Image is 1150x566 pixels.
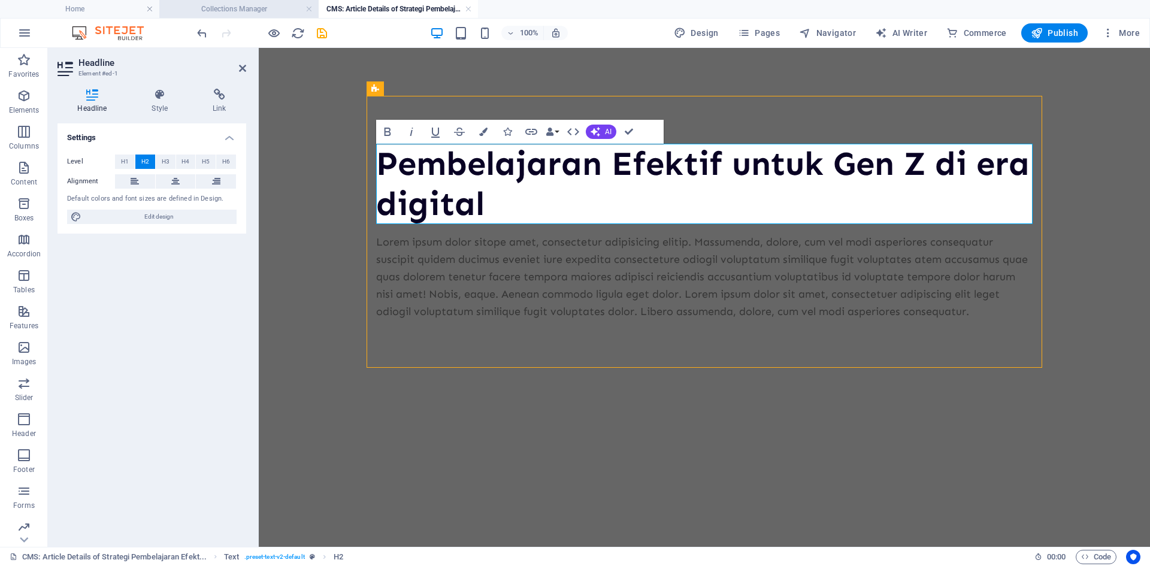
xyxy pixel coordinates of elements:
h4: Link [193,89,246,114]
p: Forms [13,501,35,510]
button: Edit design [67,210,237,224]
img: Editor Logo [69,26,159,40]
p: Boxes [14,213,34,223]
button: save [314,26,329,40]
i: This element is a customizable preset [310,553,315,560]
p: Elements [9,105,40,115]
i: Undo: Add element (Ctrl+Z) [195,26,209,40]
h4: Style [132,89,193,114]
h4: Headline [57,89,132,114]
button: Publish [1021,23,1088,43]
p: Columns [9,141,39,151]
span: . preset-text-v2-default [244,550,305,564]
span: Edit design [85,210,233,224]
h6: 100% [519,26,538,40]
p: Images [12,357,37,367]
button: Data Bindings [544,120,561,144]
h6: Session time [1034,550,1066,564]
div: Design (Ctrl+Alt+Y) [669,23,724,43]
span: AI Writer [875,27,927,39]
label: Level [67,155,115,169]
i: On resize automatically adjust zoom level to fit chosen device. [550,28,561,38]
button: H4 [176,155,196,169]
button: H6 [216,155,236,169]
p: Features [10,321,38,331]
button: Link [520,120,543,144]
h4: Settings [57,123,246,145]
span: 00 00 [1047,550,1066,564]
span: Navigator [799,27,856,39]
button: Italic (Ctrl+I) [400,120,423,144]
span: H1 [121,155,129,169]
nav: breadcrumb [224,550,343,564]
h4: Collections Manager [159,2,319,16]
h3: Element #ed-1 [78,68,222,79]
p: Slider [15,393,34,402]
button: 100% [501,26,544,40]
span: Commerce [946,27,1007,39]
button: Confirm (Ctrl+⏎) [618,120,640,144]
button: Design [669,23,724,43]
button: H3 [156,155,175,169]
button: AI Writer [870,23,932,43]
span: AI [605,128,612,135]
button: H2 [135,155,155,169]
span: Click to select. Double-click to edit [334,550,343,564]
button: undo [195,26,209,40]
span: Publish [1031,27,1078,39]
div: Default colors and font sizes are defined in Design. [67,194,237,204]
button: Pages [733,23,785,43]
button: HTML [562,120,585,144]
p: Footer [13,465,35,474]
button: Bold (Ctrl+B) [376,120,399,144]
p: Tables [13,285,35,295]
a: Click to cancel selection. Double-click to open Pages [10,550,207,564]
label: Alignment [67,174,115,189]
button: reload [290,26,305,40]
p: Header [12,429,36,438]
h2: Pembelajaran Efektif untuk Gen Z di era digital [117,96,774,176]
span: H6 [222,155,230,169]
span: H5 [202,155,210,169]
button: Navigator [794,23,861,43]
button: Underline (Ctrl+U) [424,120,447,144]
button: Colors [472,120,495,144]
h4: CMS: Article Details of Strategi Pembelajaran Efekt... [319,2,478,16]
button: H5 [196,155,216,169]
button: Usercentrics [1126,550,1140,564]
span: H3 [162,155,170,169]
p: Favorites [8,69,39,79]
button: Commerce [942,23,1012,43]
span: Design [674,27,719,39]
button: H1 [115,155,135,169]
button: More [1097,23,1145,43]
button: Code [1076,550,1116,564]
span: H4 [181,155,189,169]
button: Icons [496,120,519,144]
span: Pages [738,27,780,39]
button: Strikethrough [448,120,471,144]
h2: Headline [78,57,246,68]
button: AI [586,125,616,139]
button: Click here to leave preview mode and continue editing [267,26,281,40]
span: Click to select. Double-click to edit [224,550,239,564]
p: Accordion [7,249,41,259]
span: More [1102,27,1140,39]
p: Content [11,177,37,187]
span: : [1055,552,1057,561]
span: H2 [141,155,149,169]
span: Code [1081,550,1111,564]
